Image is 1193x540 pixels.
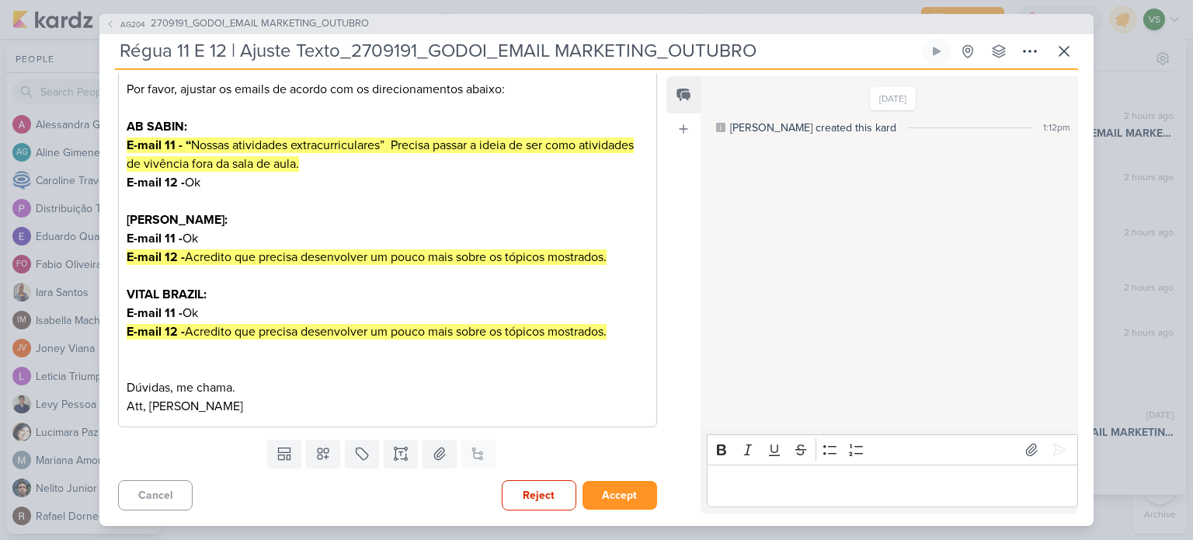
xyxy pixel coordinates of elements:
[127,305,198,321] span: Ok
[730,120,896,136] div: [PERSON_NAME] created this kard
[127,324,185,340] strong: E-mail 12 -
[930,45,943,57] div: Start tracking
[127,380,235,395] span: Dúvidas, me chama.
[115,37,920,65] input: Untitled Kard
[127,231,198,246] span: Ok
[127,249,607,265] mark: Acredito que precisa desenvolver um pouco mais sobre os tópicos mostrados.
[127,212,228,228] strong: [PERSON_NAME]:
[127,305,183,321] strong: E-mail 11 -
[127,324,607,340] mark: Acredito que precisa desenvolver um pouco mais sobre os tópicos mostrados.
[127,399,243,414] span: Att, [PERSON_NAME]
[127,138,634,172] mark: Nossas atividades extracurriculares” Precisa passar a ideia de ser como atividades de vivência fo...
[127,249,185,265] strong: E-mail 12 -
[583,481,657,510] button: Accept
[707,465,1078,507] div: Editor editing area: main
[1043,120,1070,134] div: 1:12pm
[127,80,649,99] p: Por favor, ajustar os emails de acordo com os direcionamentos abaixo:
[707,434,1078,465] div: Editor toolbar
[127,175,185,190] strong: E-mail 12 -
[502,480,576,510] button: Reject
[127,119,187,134] strong: AB SABIN:
[127,231,183,246] strong: E-mail 11 -
[127,287,207,302] strong: VITAL BRAZIL:
[127,138,191,153] strong: E-mail 11 - “
[127,175,200,190] span: Ok
[118,480,193,510] button: Cancel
